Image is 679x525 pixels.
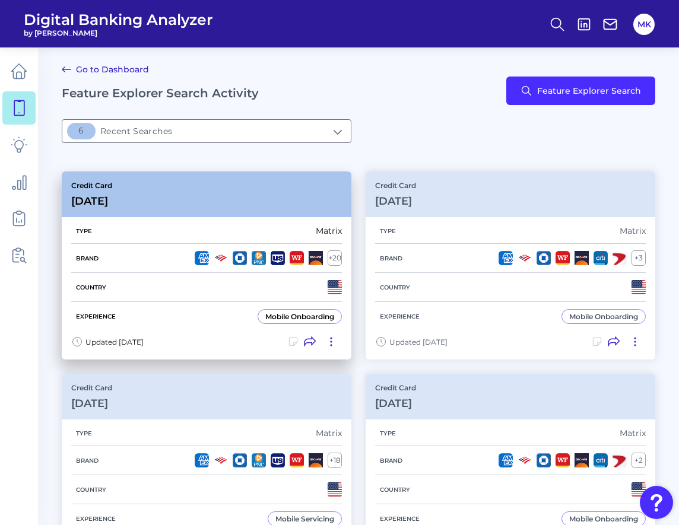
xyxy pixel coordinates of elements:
h5: Type [375,227,401,235]
p: Credit Card [375,181,416,190]
span: Feature Explorer Search [537,86,641,96]
h3: [DATE] [375,195,416,208]
h5: Type [71,429,97,437]
h5: Country [71,486,111,494]
h5: Country [71,284,111,291]
span: Updated [DATE] [85,338,144,346]
h3: [DATE] [375,397,416,410]
div: + 2 [632,453,646,468]
p: Credit Card [71,181,112,190]
h5: Experience [375,313,424,320]
h3: [DATE] [71,397,112,410]
button: MK [633,14,655,35]
h5: Brand [375,457,407,464]
span: by [PERSON_NAME] [24,28,213,37]
p: Credit Card [71,383,112,392]
h3: [DATE] [71,195,112,208]
a: Credit Card[DATE]TypeMatrixBrand+20CountryExperienceMobile OnboardingUpdated [DATE] [62,171,351,359]
button: Open Resource Center [640,486,673,519]
div: Mobile Servicing [275,514,334,523]
div: Matrix [316,225,342,236]
button: Feature Explorer Search [506,77,655,105]
div: + 3 [632,250,646,266]
div: Mobile Onboarding [569,514,638,523]
div: Mobile Onboarding [569,312,638,321]
span: Updated [DATE] [389,338,448,346]
h5: Type [375,429,401,437]
a: Go to Dashboard [62,62,149,77]
h5: Experience [71,313,120,320]
div: Matrix [620,225,646,236]
h5: Country [375,486,415,494]
h5: Country [375,284,415,291]
h5: Experience [375,515,424,523]
div: Matrix [620,428,646,438]
h5: Type [71,227,97,235]
h5: Brand [375,254,407,262]
h5: Experience [71,515,120,523]
p: Credit Card [375,383,416,392]
div: + 20 [328,250,342,266]
div: + 18 [328,453,342,468]
h2: Feature Explorer Search Activity [62,86,259,100]
h5: Brand [71,457,103,464]
div: Matrix [316,428,342,438]
div: Mobile Onboarding [265,312,334,321]
h5: Brand [71,254,103,262]
span: Digital Banking Analyzer [24,11,213,28]
a: Credit Card[DATE]TypeMatrixBrand+3CountryExperienceMobile OnboardingUpdated [DATE] [366,171,655,359]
